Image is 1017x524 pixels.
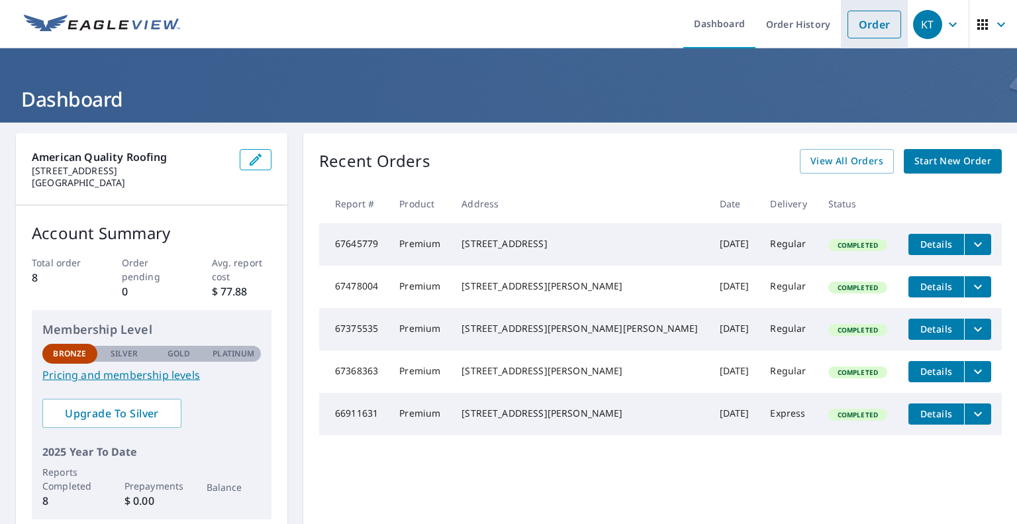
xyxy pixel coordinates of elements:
[32,256,92,270] p: Total order
[916,323,956,335] span: Details
[810,153,883,170] span: View All Orders
[319,184,389,223] th: Report #
[124,493,179,509] p: $ 0.00
[212,256,272,284] p: Avg. report cost
[319,266,389,308] td: 67478004
[53,348,86,360] p: Bronze
[207,480,262,494] p: Balance
[830,410,886,419] span: Completed
[42,444,261,460] p: 2025 Year To Date
[830,368,886,377] span: Completed
[709,350,760,393] td: [DATE]
[124,479,179,493] p: Prepayments
[830,240,886,250] span: Completed
[759,393,817,435] td: Express
[42,493,97,509] p: 8
[212,284,272,299] p: $ 77.88
[461,322,698,335] div: [STREET_ADDRESS][PERSON_NAME][PERSON_NAME]
[16,85,1001,113] h1: Dashboard
[904,149,1002,174] a: Start New Order
[42,399,181,428] a: Upgrade To Silver
[908,319,964,340] button: detailsBtn-67375535
[461,364,698,378] div: [STREET_ADDRESS][PERSON_NAME]
[319,308,389,350] td: 67375535
[964,361,991,382] button: filesDropdownBtn-67368363
[451,184,708,223] th: Address
[759,223,817,266] td: Regular
[908,234,964,255] button: detailsBtn-67645779
[24,15,180,34] img: EV Logo
[42,321,261,339] p: Membership Level
[461,237,698,250] div: [STREET_ADDRESS]
[42,465,97,493] p: Reports Completed
[53,406,171,421] span: Upgrade To Silver
[964,403,991,425] button: filesDropdownBtn-66911631
[709,184,760,223] th: Date
[111,348,138,360] p: Silver
[964,234,991,255] button: filesDropdownBtn-67645779
[818,184,898,223] th: Status
[32,149,229,165] p: American Quality Roofing
[32,177,229,189] p: [GEOGRAPHIC_DATA]
[916,238,956,250] span: Details
[759,308,817,350] td: Regular
[908,361,964,382] button: detailsBtn-67368363
[914,153,991,170] span: Start New Order
[319,350,389,393] td: 67368363
[389,223,451,266] td: Premium
[913,10,942,39] div: KT
[389,393,451,435] td: Premium
[964,319,991,340] button: filesDropdownBtn-67375535
[389,266,451,308] td: Premium
[32,270,92,286] p: 8
[830,325,886,335] span: Completed
[964,276,991,297] button: filesDropdownBtn-67478004
[461,407,698,420] div: [STREET_ADDRESS][PERSON_NAME]
[213,348,254,360] p: Platinum
[916,280,956,293] span: Details
[759,184,817,223] th: Delivery
[908,403,964,425] button: detailsBtn-66911631
[908,276,964,297] button: detailsBtn-67478004
[759,266,817,308] td: Regular
[709,393,760,435] td: [DATE]
[759,350,817,393] td: Regular
[42,367,261,383] a: Pricing and membership levels
[122,256,182,284] p: Order pending
[32,221,271,245] p: Account Summary
[709,223,760,266] td: [DATE]
[389,308,451,350] td: Premium
[122,284,182,299] p: 0
[847,11,901,38] a: Order
[916,407,956,420] span: Details
[319,393,389,435] td: 66911631
[709,308,760,350] td: [DATE]
[389,184,451,223] th: Product
[319,223,389,266] td: 67645779
[916,365,956,378] span: Details
[32,165,229,177] p: [STREET_ADDRESS]
[709,266,760,308] td: [DATE]
[461,280,698,293] div: [STREET_ADDRESS][PERSON_NAME]
[168,348,190,360] p: Gold
[830,283,886,292] span: Completed
[389,350,451,393] td: Premium
[800,149,894,174] a: View All Orders
[319,149,430,174] p: Recent Orders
